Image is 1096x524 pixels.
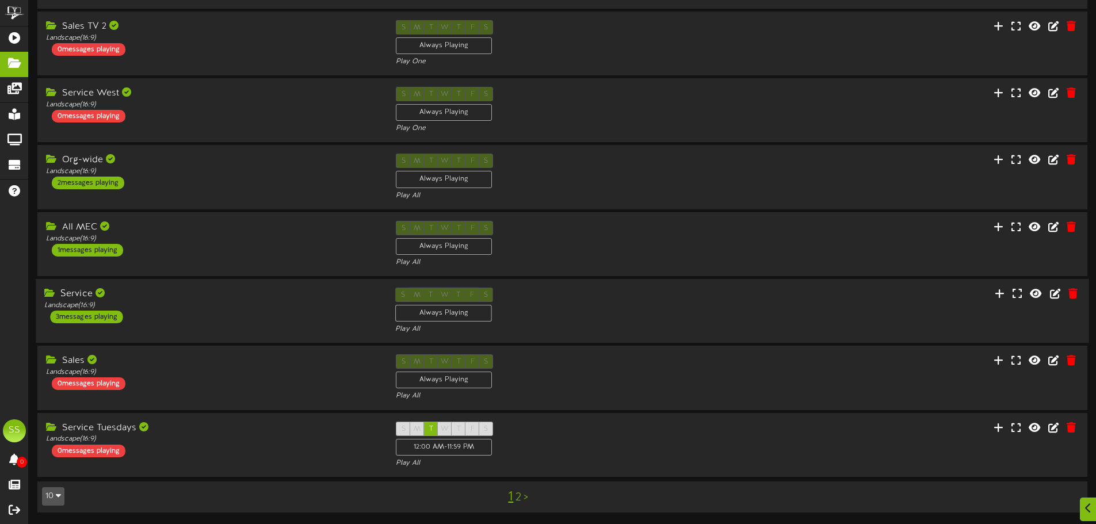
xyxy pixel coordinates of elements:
[457,425,461,433] span: T
[52,445,125,457] div: 0 messages playing
[46,167,379,177] div: Landscape ( 16:9 )
[52,43,125,56] div: 0 messages playing
[52,244,123,257] div: 1 messages playing
[50,311,123,323] div: 3 messages playing
[396,258,728,267] div: Play All
[471,425,475,433] span: F
[396,191,728,201] div: Play All
[46,87,379,100] div: Service West
[44,301,378,311] div: Landscape ( 16:9 )
[396,439,492,456] div: 12:00 AM - 11:59 PM
[395,324,729,334] div: Play All
[46,221,379,234] div: All MEC
[524,491,528,504] a: >
[46,100,379,110] div: Landscape ( 16:9 )
[515,491,521,504] a: 2
[396,57,728,67] div: Play One
[46,368,379,377] div: Landscape ( 16:9 )
[414,425,421,433] span: M
[46,20,379,33] div: Sales TV 2
[396,171,492,188] div: Always Playing
[17,457,27,468] span: 0
[429,425,433,433] span: T
[44,288,378,301] div: Service
[484,425,488,433] span: S
[42,487,64,506] button: 10
[402,425,406,433] span: S
[396,37,492,54] div: Always Playing
[46,234,379,244] div: Landscape ( 16:9 )
[46,434,379,444] div: Landscape ( 16:9 )
[396,104,492,121] div: Always Playing
[396,372,492,388] div: Always Playing
[396,238,492,255] div: Always Playing
[52,110,125,123] div: 0 messages playing
[396,391,728,401] div: Play All
[46,33,379,43] div: Landscape ( 16:9 )
[396,458,728,468] div: Play All
[52,377,125,390] div: 0 messages playing
[396,124,728,133] div: Play One
[395,305,492,322] div: Always Playing
[52,177,124,189] div: 2 messages playing
[46,422,379,435] div: Service Tuesdays
[46,154,379,167] div: Org-wide
[3,419,26,442] div: SS
[46,354,379,368] div: Sales
[441,425,449,433] span: W
[508,489,513,504] a: 1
